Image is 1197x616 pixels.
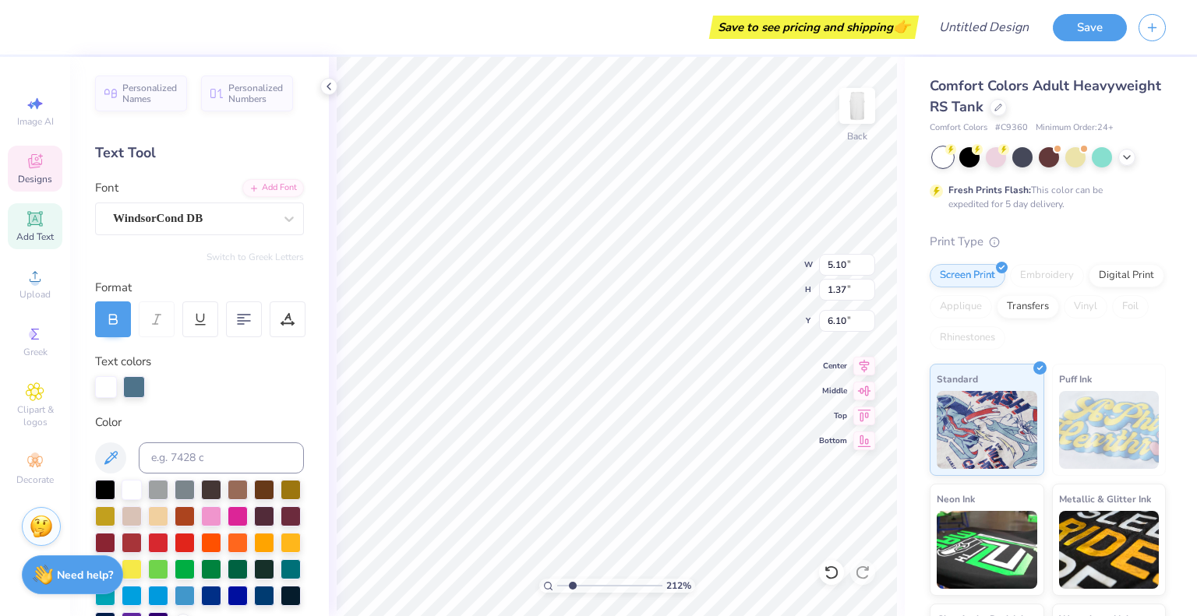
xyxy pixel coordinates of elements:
[927,12,1041,43] input: Untitled Design
[207,251,304,263] button: Switch to Greek Letters
[57,568,113,583] strong: Need help?
[95,143,304,164] div: Text Tool
[930,264,1005,287] div: Screen Print
[1053,14,1127,41] button: Save
[937,391,1037,469] img: Standard
[95,279,305,297] div: Format
[95,414,304,431] div: Color
[1059,491,1151,507] span: Metallic & Glitter Ink
[122,83,178,104] span: Personalized Names
[948,183,1140,211] div: This color can be expedited for 5 day delivery.
[930,121,987,135] span: Comfort Colors
[930,326,1005,350] div: Rhinestones
[1010,264,1084,287] div: Embroidery
[16,231,54,243] span: Add Text
[713,16,915,39] div: Save to see pricing and shipping
[23,346,48,358] span: Greek
[930,295,992,319] div: Applique
[893,17,910,36] span: 👉
[937,491,975,507] span: Neon Ink
[19,288,51,301] span: Upload
[8,403,62,428] span: Clipart & logos
[930,233,1166,251] div: Print Type
[847,129,867,143] div: Back
[666,579,691,593] span: 212 %
[937,511,1037,589] img: Neon Ink
[139,442,304,473] input: e.g. 7428 c
[995,121,1028,135] span: # C9360
[937,371,978,387] span: Standard
[1112,295,1149,319] div: Foil
[18,173,52,185] span: Designs
[842,90,873,121] img: Back
[1089,264,1164,287] div: Digital Print
[1059,391,1160,469] img: Puff Ink
[930,76,1161,116] span: Comfort Colors Adult Heavyweight RS Tank
[242,179,304,197] div: Add Font
[997,295,1059,319] div: Transfers
[228,83,284,104] span: Personalized Numbers
[819,385,847,396] span: Middle
[819,361,847,371] span: Center
[1036,121,1114,135] span: Minimum Order: 24 +
[95,353,151,371] label: Text colors
[1059,511,1160,589] img: Metallic & Glitter Ink
[16,473,54,486] span: Decorate
[948,184,1031,196] strong: Fresh Prints Flash:
[1059,371,1092,387] span: Puff Ink
[819,435,847,446] span: Bottom
[1064,295,1107,319] div: Vinyl
[17,115,54,128] span: Image AI
[819,410,847,421] span: Top
[95,179,118,197] label: Font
